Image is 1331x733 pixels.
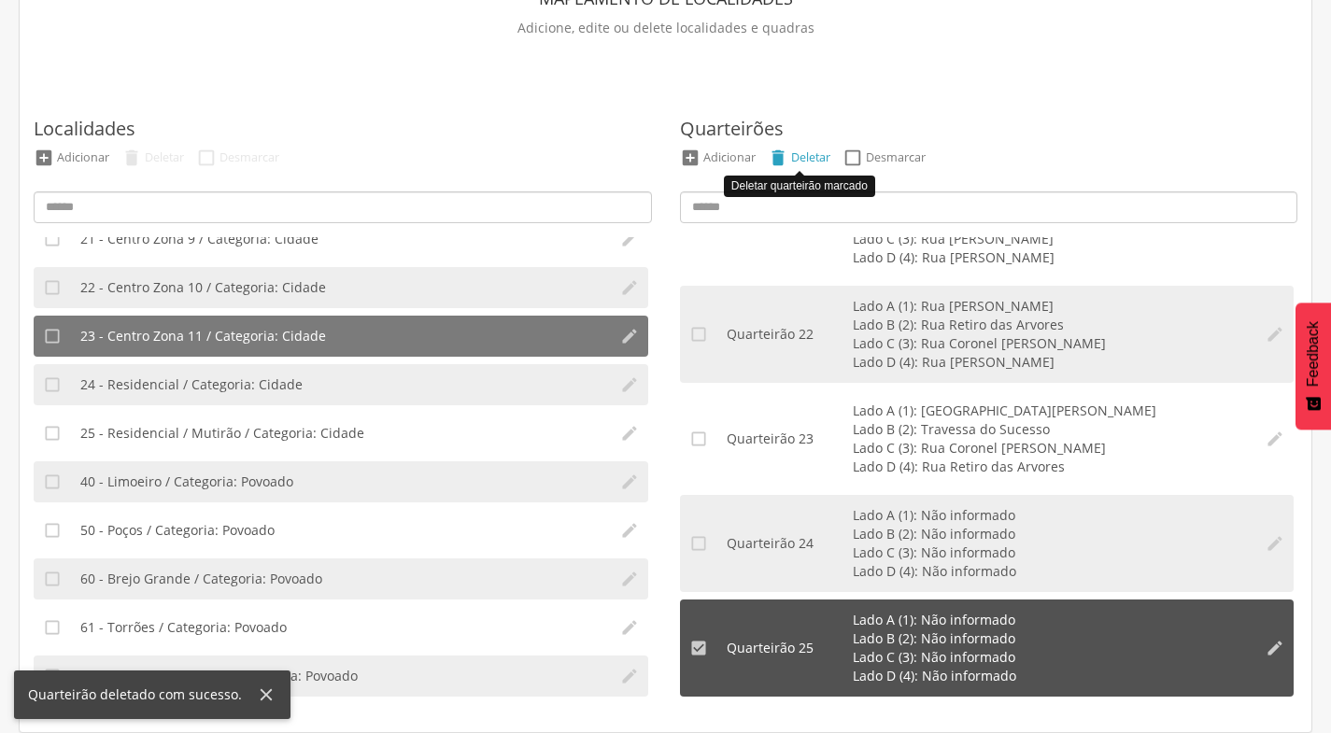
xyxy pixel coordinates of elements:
li: Lado D (4): Não informado [853,667,1248,685]
i:  [620,570,639,588]
div:  [842,148,863,168]
div:  [121,148,142,168]
p: Adicione, edite ou delete localidades e quadras [34,15,1297,41]
i:  [1266,639,1284,657]
i:  [43,472,62,491]
button: Feedback - Mostrar pesquisa [1296,303,1331,430]
i:  [620,667,639,685]
span: 63 - Brejão da Caatinga / Categoria: Povoado [80,667,358,685]
div:  [768,148,788,168]
li: Lado D (4): Não informado [853,562,1248,581]
label: Quarteirões [680,116,784,143]
i:  [620,472,639,491]
i:  [689,325,708,344]
li: Lado C (3): Não informado [853,543,1248,562]
i:  [1266,430,1284,448]
i:  [43,327,62,345]
li: Lado B (2): Não informado [853,629,1248,648]
i:  [1266,534,1284,553]
li: Lado B (2): Não informado [853,525,1248,543]
li: Lado B (2): Rua Retiro das Arvores [853,316,1248,334]
li: Lado A (1): [GEOGRAPHIC_DATA][PERSON_NAME] [853,402,1248,420]
i:  [689,534,708,553]
i:  [43,375,62,394]
i:  [689,639,708,657]
span: 21 - Centro Zona 9 / Categoria: Cidade [80,230,319,248]
li: Lado C (3): Rua Coronel [PERSON_NAME] [853,334,1248,353]
li: Lado D (4): Rua [PERSON_NAME] [853,353,1248,372]
div: Deletar quarteirão marcado [724,176,875,197]
div: Deletar [145,149,184,165]
li: Lado A (1): Rua [PERSON_NAME] [853,297,1248,316]
li: Lado C (3): Não informado [853,648,1248,667]
span: 50 - Poços / Categoria: Povoado [80,521,275,540]
i:  [43,521,62,540]
span: 24 - Residencial / Categoria: Cidade [80,375,303,394]
li: Lado A (1): Não informado [853,506,1248,525]
div: Adicionar [57,149,109,165]
i:  [689,430,708,448]
div: Quarteirão deletado com sucesso. [28,685,256,704]
div: Deletar [791,149,830,165]
div: Desmarcar [219,149,279,165]
label: Localidades [34,116,135,143]
i:  [620,424,639,443]
div: Quarteirão 24 [727,534,853,553]
div: Adicionar [703,149,756,165]
span: Feedback [1305,321,1322,387]
li: Lado A (1): Não informado [853,611,1248,629]
span: 23 - Centro Zona 11 / Categoria: Cidade [80,327,326,345]
i:  [43,618,62,637]
span: 22 - Centro Zona 10 / Categoria: Cidade [80,278,326,297]
span: 40 - Limoeiro / Categoria: Povoado [80,472,293,491]
i:  [620,327,639,345]
i:  [43,278,62,297]
div: Desmarcar [866,149,926,165]
i:  [620,618,639,637]
div: Quarteirão 23 [727,430,853,448]
li: Lado D (4): Rua [PERSON_NAME] [853,248,1248,267]
div:  [196,148,217,168]
i:  [620,278,639,297]
i:  [1266,325,1284,344]
span: 61 - Torrões / Categoria: Povoado [80,618,287,637]
li: Lado B (2): Travessa do Sucesso [853,420,1248,439]
div:  [34,148,54,168]
i:  [620,230,639,248]
li: Lado C (3): Rua [PERSON_NAME] [853,230,1248,248]
i:  [620,375,639,394]
span: 60 - Brejo Grande / Categoria: Povoado [80,570,322,588]
i:  [43,570,62,588]
span: 25 - Residencial / Mutirão / Categoria: Cidade [80,424,364,443]
i:  [43,230,62,248]
div:  [680,148,701,168]
div: Quarteirão 22 [727,325,853,344]
li: Lado D (4): Rua Retiro das Arvores [853,458,1248,476]
li: Lado C (3): Rua Coronel [PERSON_NAME] [853,439,1248,458]
i:  [43,424,62,443]
div: Quarteirão 25 [727,639,853,657]
i:  [620,521,639,540]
